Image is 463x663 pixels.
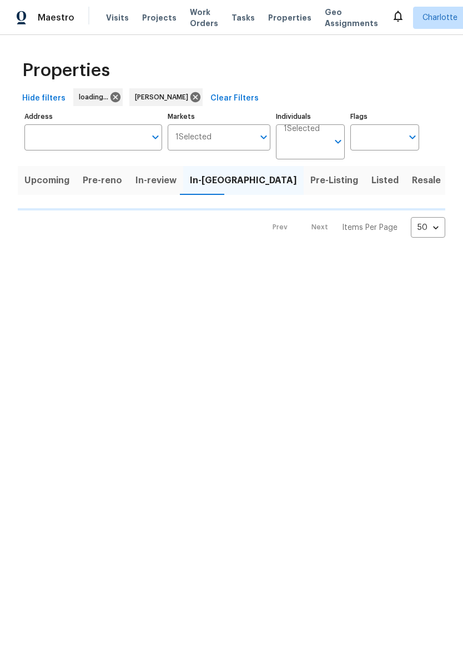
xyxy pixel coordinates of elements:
span: Tasks [231,14,255,22]
span: Upcoming [24,173,69,188]
label: Individuals [276,113,345,120]
span: Work Orders [190,7,218,29]
label: Flags [350,113,419,120]
span: 1 Selected [175,133,212,142]
button: Clear Filters [206,88,263,109]
span: Listed [371,173,399,188]
span: Charlotte [422,12,457,23]
p: Items Per Page [342,222,397,233]
span: Visits [106,12,129,23]
span: [PERSON_NAME] [135,92,193,103]
button: Open [256,129,271,145]
nav: Pagination Navigation [262,217,445,238]
span: Pre-Listing [310,173,358,188]
span: In-[GEOGRAPHIC_DATA] [190,173,297,188]
button: Open [148,129,163,145]
button: Open [405,129,420,145]
span: Projects [142,12,177,23]
div: [PERSON_NAME] [129,88,203,106]
span: loading... [79,92,113,103]
span: Pre-reno [83,173,122,188]
span: Properties [268,12,311,23]
span: Hide filters [22,92,66,106]
span: Properties [22,65,110,76]
div: 50 [411,213,445,242]
label: Markets [168,113,271,120]
button: Open [330,134,346,149]
span: Resale [412,173,441,188]
span: In-review [135,173,177,188]
div: loading... [73,88,123,106]
span: Geo Assignments [325,7,378,29]
span: Clear Filters [210,92,259,106]
span: 1 Selected [284,124,320,134]
label: Address [24,113,162,120]
button: Hide filters [18,88,70,109]
span: Maestro [38,12,74,23]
